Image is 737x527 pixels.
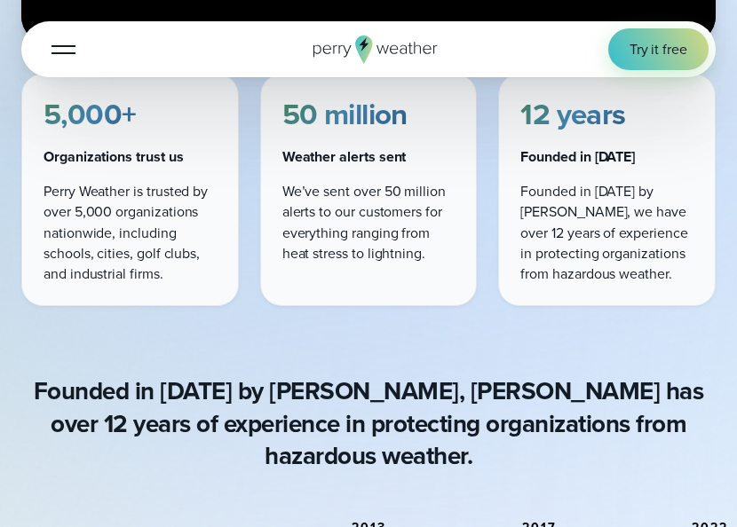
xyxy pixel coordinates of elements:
[21,375,716,473] h4: Founded in [DATE] by [PERSON_NAME], [PERSON_NAME] has over 12 years of experience in protecting o...
[44,92,137,136] strong: 5,000+
[520,92,625,136] strong: 12 years
[44,146,217,167] h4: Organizations trust us
[630,39,687,59] span: Try it free
[520,146,693,167] h4: Founded in [DATE]
[44,181,217,284] p: Perry Weather is trusted by over 5,000 organizations nationwide, including schools, cities, golf ...
[282,181,456,263] p: We’ve sent over 50 million alerts to our customers for everything ranging from heat stress to lig...
[282,146,456,167] h5: Weather alerts sent
[520,181,693,284] p: Founded in [DATE] by [PERSON_NAME], we have over 12 years of experience in protecting organizatio...
[282,92,408,136] strong: 50 million
[608,28,709,70] a: Try it free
